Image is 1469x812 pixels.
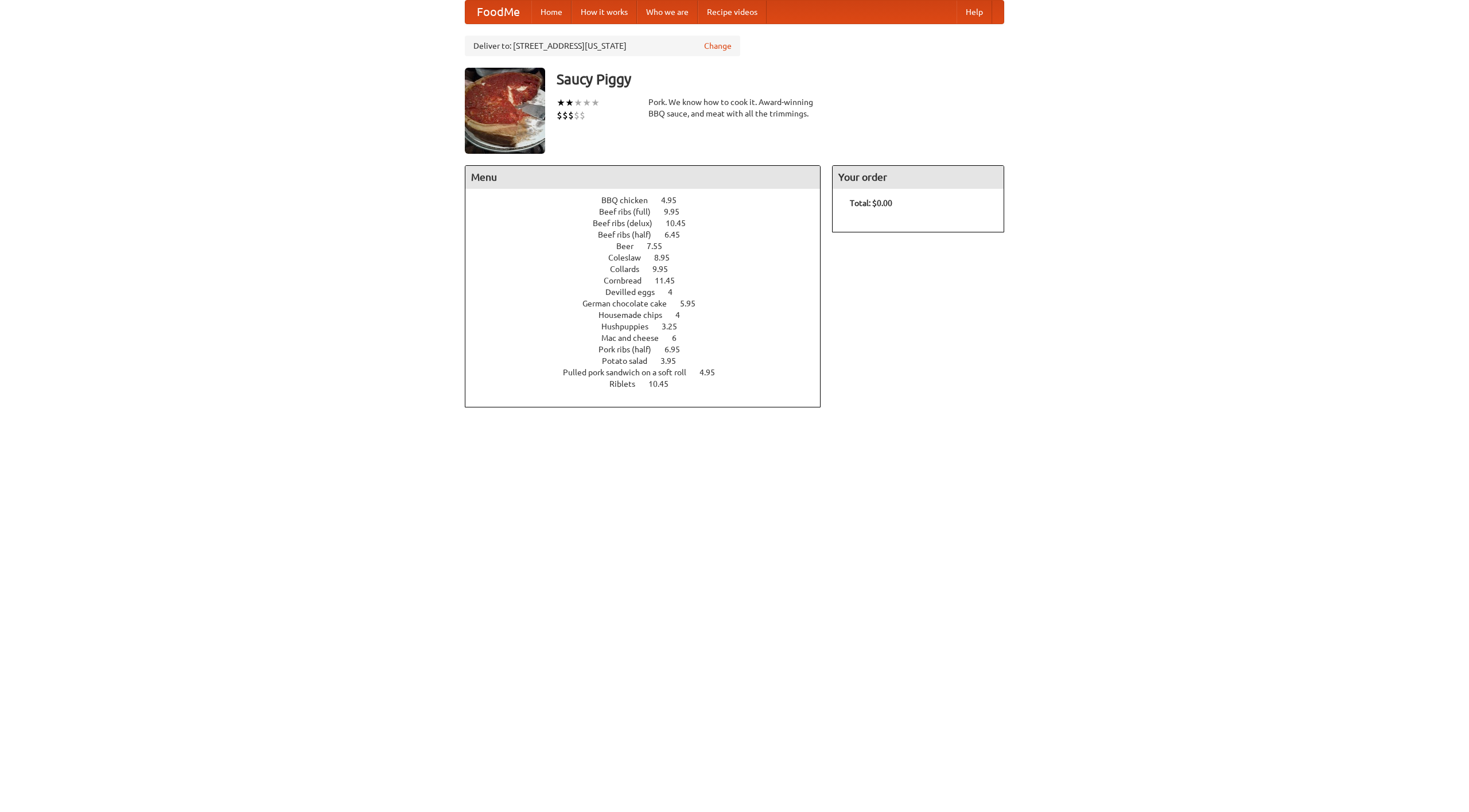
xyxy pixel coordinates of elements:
span: Potato salad [602,356,659,366]
span: 10.45 [648,379,680,388]
li: ★ [591,96,600,109]
a: Beef ribs (full) 9.95 [599,207,701,216]
span: 6.95 [664,345,691,354]
a: Home [531,1,572,24]
span: Mac and cheese [601,333,670,343]
span: BBQ chicken [601,196,659,205]
a: Collards 9.95 [610,265,689,274]
a: Devilled eggs 4 [605,287,694,297]
span: Beef ribs (half) [598,230,663,239]
a: Beef ribs (delux) 10.45 [593,219,707,228]
h3: Saucy Piggy [557,68,1004,91]
a: Hushpuppies 3.25 [601,322,698,331]
a: Beer 7.55 [616,242,683,251]
span: Collards [610,265,651,274]
a: Beef ribs (half) 6.45 [598,230,701,239]
span: Coleslaw [608,253,652,262]
a: Recipe videos [698,1,767,24]
span: Riblets [609,379,647,388]
li: ★ [582,96,591,109]
span: 4.95 [661,196,688,205]
span: 9.95 [664,207,691,216]
span: 3.25 [662,322,689,331]
a: BBQ chicken 4.95 [601,196,698,205]
span: Beef ribs (delux) [593,219,664,228]
span: Devilled eggs [605,287,666,297]
h4: Menu [465,166,820,189]
a: Mac and cheese 6 [601,333,698,343]
li: ★ [574,96,582,109]
li: ★ [565,96,574,109]
a: Pulled pork sandwich on a soft roll 4.95 [563,368,736,377]
a: Pork ribs (half) 6.95 [599,345,701,354]
span: 10.45 [666,219,697,228]
span: 7.55 [647,242,674,251]
a: How it works [572,1,637,24]
a: Change [704,40,732,52]
span: 9.95 [652,265,679,274]
a: FoodMe [465,1,531,24]
span: 4 [675,310,691,320]
img: angular.jpg [465,68,545,154]
b: Total: $0.00 [850,199,892,208]
a: German chocolate cake 5.95 [582,299,717,308]
span: Pork ribs (half) [599,345,663,354]
span: 4 [668,287,684,297]
span: 11.45 [655,276,686,285]
div: Deliver to: [STREET_ADDRESS][US_STATE] [465,36,740,56]
a: Help [957,1,992,24]
span: 5.95 [680,299,707,308]
span: 6.45 [664,230,691,239]
span: Hushpuppies [601,322,660,331]
li: $ [580,109,585,122]
span: 3.95 [660,356,687,366]
a: Coleslaw 8.95 [608,253,691,262]
span: Pulled pork sandwich on a soft roll [563,368,698,377]
div: Pork. We know how to cook it. Award-winning BBQ sauce, and meat with all the trimmings. [648,96,821,119]
a: Housemade chips 4 [599,310,701,320]
li: $ [568,109,574,122]
span: Housemade chips [599,310,674,320]
a: Cornbread 11.45 [604,276,696,285]
span: German chocolate cake [582,299,678,308]
h4: Your order [833,166,1004,189]
li: $ [557,109,562,122]
span: 4.95 [699,368,726,377]
span: Beer [616,242,645,251]
span: Cornbread [604,276,653,285]
li: $ [574,109,580,122]
a: Who we are [637,1,698,24]
li: $ [562,109,568,122]
span: Beef ribs (full) [599,207,662,216]
span: 8.95 [654,253,681,262]
a: Potato salad 3.95 [602,356,697,366]
span: 6 [672,333,688,343]
li: ★ [557,96,565,109]
a: Riblets 10.45 [609,379,690,388]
